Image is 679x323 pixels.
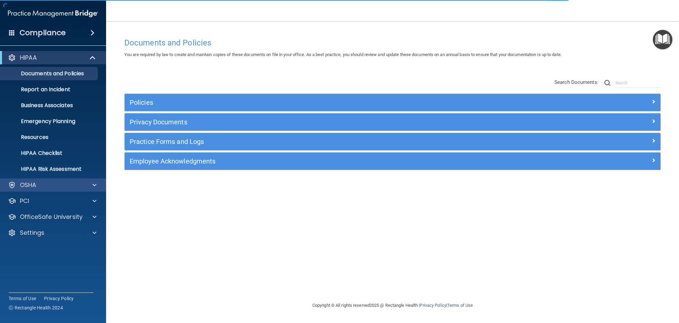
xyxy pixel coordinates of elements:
[447,303,473,308] a: Terms of Use
[8,7,98,20] img: PMB logo
[20,229,44,237] p: Settings
[20,28,66,37] h4: Compliance
[20,181,36,189] p: OSHA
[130,136,655,147] a: Practice Forms and Logs
[4,102,95,109] p: Business Associates
[130,138,522,145] h5: Practice Forms and Logs
[124,38,661,47] h4: Documents and Policies
[4,166,95,172] p: HIPAA Risk Assessment
[130,97,655,108] a: Policies
[420,303,446,308] a: Privacy Policy
[4,86,95,93] p: Report an Incident
[8,181,96,189] a: OSHA
[130,156,655,166] a: Employee Acknowledgments
[4,150,95,157] p: HIPAA Checklist
[272,295,514,316] div: Copyright © All rights reserved 2025 @ Rectangle Health | |
[20,213,83,221] p: OfficeSafe University
[615,78,661,88] input: Search
[653,30,672,49] button: Open Resource Center
[9,295,36,302] a: Terms of Use
[604,80,610,86] img: ic-search.3b580494.png
[8,213,96,221] a: OfficeSafe University
[554,79,598,85] span: Search Documents:
[124,52,562,57] span: You are required by law to create and maintain copies of these documents on file in your office. ...
[130,99,522,106] h5: Policies
[20,197,29,205] p: PCI
[8,197,96,205] a: PCI
[8,54,96,62] a: HIPAA
[4,134,95,141] p: Resources
[4,118,95,125] p: Emergency Planning
[44,295,74,302] a: Privacy Policy
[130,117,655,127] a: Privacy Documents
[9,304,63,311] span: Ⓒ Rectangle Health 2024
[8,229,96,237] a: Settings
[130,158,522,165] h5: Employee Acknowledgments
[20,54,37,62] p: HIPAA
[130,118,522,126] h5: Privacy Documents
[4,70,95,77] p: Documents and Policies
